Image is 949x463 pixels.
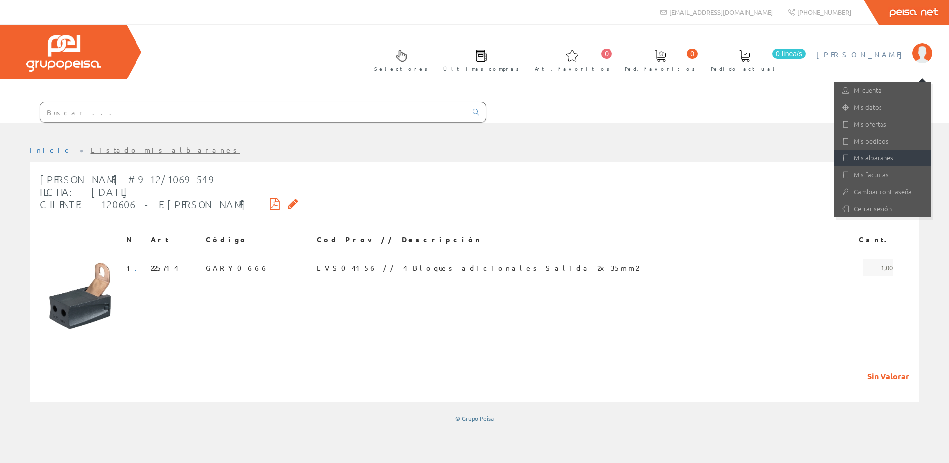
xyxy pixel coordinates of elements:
[535,64,610,74] span: Art. favoritos
[834,133,931,150] a: Mis pedidos
[270,200,280,207] i: Descargar PDF
[831,231,897,249] th: Cant.
[44,259,118,334] img: Foto artículo (150x150)
[122,231,147,249] th: N
[834,183,931,200] a: Cambiar contraseña
[443,64,519,74] span: Últimas compras
[26,35,101,72] img: Grupo Peisa
[40,173,246,210] span: [PERSON_NAME] #912/1069549 Fecha: [DATE] Cliente: 120606 - E.[PERSON_NAME]
[669,8,773,16] span: [EMAIL_ADDRESS][DOMAIN_NAME]
[816,41,932,51] a: [PERSON_NAME]
[834,82,931,99] a: Mi cuenta
[374,64,428,74] span: Selectores
[30,414,919,423] div: © Grupo Peisa
[834,150,931,166] a: Mis albaranes
[772,49,806,59] span: 0 línea/s
[863,259,893,276] span: 1,00
[126,259,143,276] span: 1
[40,102,467,122] input: Buscar ...
[816,49,907,59] span: [PERSON_NAME]
[433,41,524,77] a: Últimas compras
[687,49,698,59] span: 0
[625,64,695,74] span: Ped. favoritos
[711,64,778,74] span: Pedido actual
[834,116,931,133] a: Mis ofertas
[860,371,909,382] span: Sin Valorar
[313,231,830,249] th: Cod Prov // Descripción
[151,259,178,276] span: 225714
[317,259,639,276] span: LVS04156 // 4 Bloques adicionales Salida 2x35mm2
[364,41,433,77] a: Selectores
[202,231,313,249] th: Código
[834,99,931,116] a: Mis datos
[288,200,298,207] i: Solicitar por email copia firmada
[147,231,202,249] th: Art
[601,49,612,59] span: 0
[834,200,931,217] a: Cerrar sesión
[797,8,851,16] span: [PHONE_NUMBER]
[135,263,143,272] a: .
[834,166,931,183] a: Mis facturas
[91,145,240,154] a: Listado mis albaranes
[30,145,72,154] a: Inicio
[206,259,269,276] span: GARY0666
